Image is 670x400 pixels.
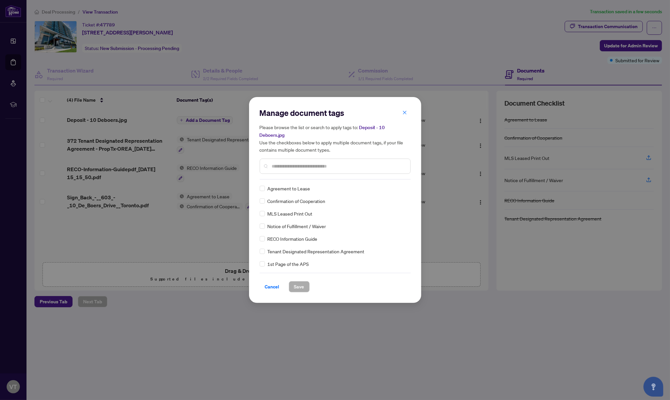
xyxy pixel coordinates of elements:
[260,281,285,292] button: Cancel
[265,281,280,292] span: Cancel
[260,124,411,153] h5: Please browse the list or search to apply tags to: Use the checkboxes below to apply multiple doc...
[402,110,407,115] span: close
[268,185,310,192] span: Agreement to Lease
[289,281,310,292] button: Save
[268,210,313,217] span: MLS Leased Print Out
[268,223,326,230] span: Notice of Fulfillment / Waiver
[644,377,663,397] button: Open asap
[268,248,365,255] span: Tenant Designated Representation Agreement
[268,235,318,242] span: RECO Information Guide
[268,197,326,205] span: Confirmation of Cooperation
[260,108,411,118] h2: Manage document tags
[268,260,309,268] span: 1st Page of the APS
